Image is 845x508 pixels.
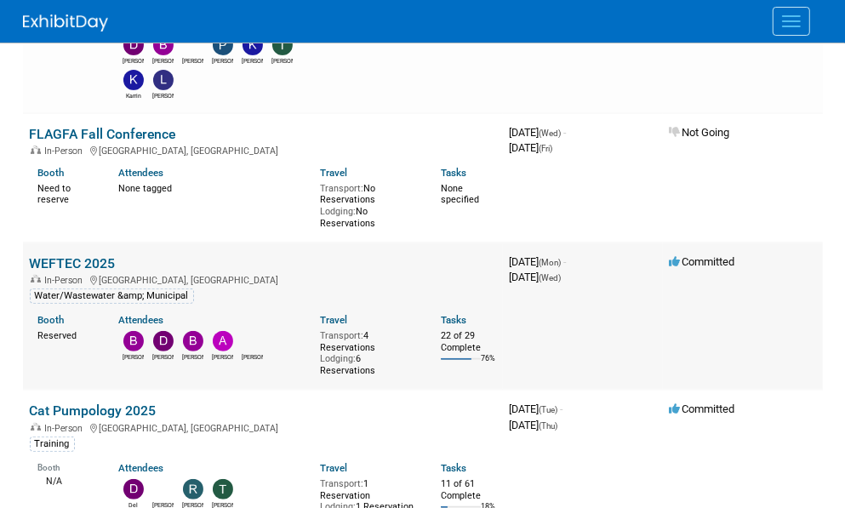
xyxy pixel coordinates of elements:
span: - [561,402,563,415]
span: Not Going [670,126,730,139]
a: Cat Pumpology 2025 [30,402,157,419]
span: (Tue) [540,405,558,414]
div: Tony Lewis [271,55,293,66]
span: None specified [441,183,479,206]
span: (Thu) [540,421,558,431]
div: Ryan McHugh [182,55,203,66]
div: Booth [38,457,94,473]
div: 11 of 61 Complete [441,478,496,501]
img: Lee Feeser [153,70,174,90]
a: Tasks [441,462,466,474]
a: Travel [320,314,347,326]
img: David Perry [123,35,144,55]
span: [DATE] [510,141,553,154]
div: Water/Wastewater &amp; Municipal [30,288,194,304]
img: Allan Curry [213,331,233,351]
span: Transport: [320,330,363,341]
div: [GEOGRAPHIC_DATA], [GEOGRAPHIC_DATA] [30,272,496,286]
span: [DATE] [510,271,562,283]
div: 22 of 29 Complete [441,330,496,353]
a: Travel [320,462,347,474]
a: WEFTEC 2025 [30,255,116,271]
a: Booth [38,167,65,179]
img: Amanda Smith [153,479,174,499]
img: Bobby Zitzka [123,331,144,351]
div: Need to reserve [38,180,94,206]
div: David Perry [152,351,174,362]
span: [DATE] [510,402,563,415]
div: N/A [38,474,94,488]
div: David Perry [123,55,144,66]
div: Lee Feeser [152,90,174,100]
button: Menu [773,7,810,36]
img: Kim M [243,35,263,55]
div: Training [30,437,75,452]
div: Karrin Scott [123,90,144,100]
span: [DATE] [510,126,567,139]
img: Karrin Scott [123,70,144,90]
img: David Perry [153,331,174,351]
span: (Wed) [540,273,562,283]
img: Amanda Smith [243,331,263,351]
span: - [564,255,567,268]
a: Attendees [118,462,163,474]
img: Brian Lee [153,35,174,55]
span: Committed [670,402,735,415]
span: Lodging: [320,206,356,217]
img: Brian Lee [183,331,203,351]
div: Amanda Smith [242,351,263,362]
div: [GEOGRAPHIC_DATA], [GEOGRAPHIC_DATA] [30,143,496,157]
span: In-Person [45,423,88,434]
div: Kim M [242,55,263,66]
span: Committed [670,255,735,268]
img: Del Ritz [123,479,144,499]
div: Bobby Zitzka [123,351,144,362]
img: In-Person Event [31,275,41,283]
div: Brian Lee [152,55,174,66]
span: (Fri) [540,144,553,153]
td: 76% [481,354,495,377]
a: Tasks [441,314,466,326]
div: 4 Reservations 6 Reservations [320,327,415,377]
a: FLAGFA Fall Conference [30,126,176,142]
a: Attendees [118,167,163,179]
div: Reserved [38,327,94,342]
img: Ryan McHugh [183,35,203,55]
img: Robert Lega [183,479,203,499]
a: Tasks [441,167,466,179]
img: Tony Lewis [272,35,293,55]
a: Attendees [118,314,163,326]
a: Travel [320,167,347,179]
div: None tagged [118,180,307,195]
span: Transport: [320,478,363,489]
div: Brian Lee [182,351,203,362]
a: Booth [38,314,65,326]
span: (Wed) [540,128,562,138]
span: [DATE] [510,419,558,431]
div: No Reservations No Reservations [320,180,415,230]
span: In-Person [45,146,88,157]
img: Patrick Champagne [213,35,233,55]
img: ExhibitDay [23,14,108,31]
img: Teri Beth Perkins [213,479,233,499]
span: In-Person [45,275,88,286]
span: (Mon) [540,258,562,267]
span: [DATE] [510,255,567,268]
span: Lodging: [320,353,356,364]
img: In-Person Event [31,423,41,431]
span: Transport: [320,183,363,194]
span: - [564,126,567,139]
img: In-Person Event [31,146,41,154]
div: Allan Curry [212,351,233,362]
div: Patrick Champagne [212,55,233,66]
div: [GEOGRAPHIC_DATA], [GEOGRAPHIC_DATA] [30,420,496,434]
